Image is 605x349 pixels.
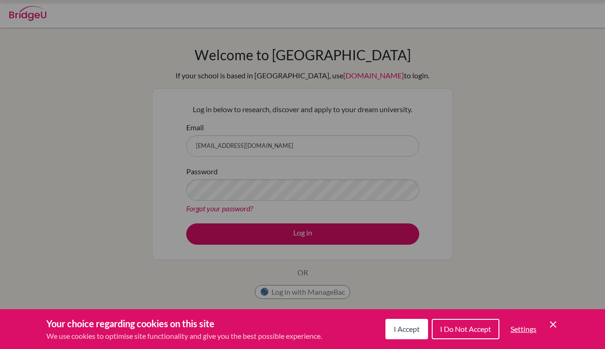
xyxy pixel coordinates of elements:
[432,319,499,339] button: I Do Not Accept
[394,324,420,333] span: I Accept
[548,319,559,330] button: Save and close
[440,324,491,333] span: I Do Not Accept
[503,320,544,338] button: Settings
[385,319,428,339] button: I Accept
[46,317,322,330] h3: Your choice regarding cookies on this site
[46,330,322,342] p: We use cookies to optimise site functionality and give you the best possible experience.
[510,324,536,333] span: Settings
